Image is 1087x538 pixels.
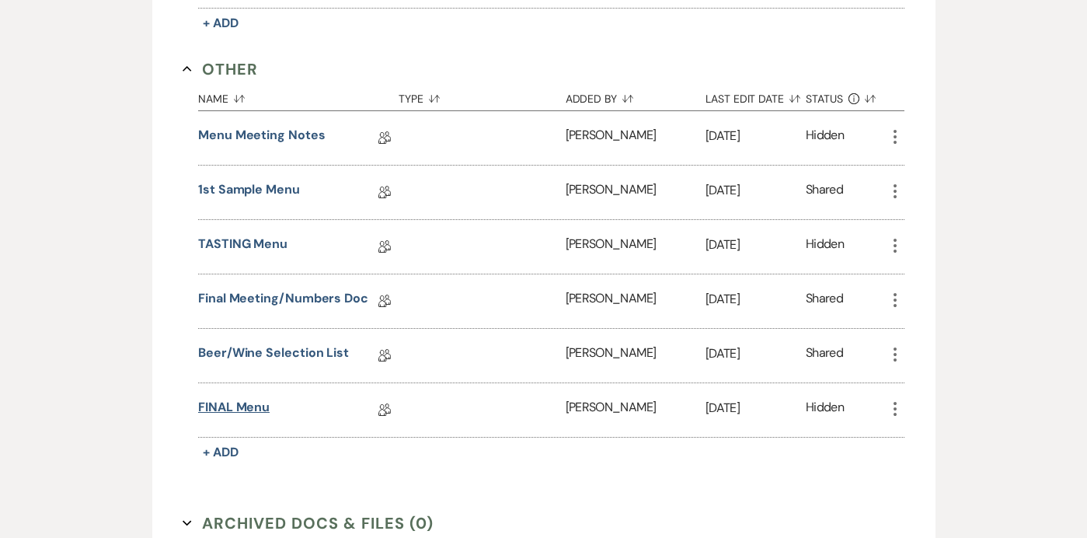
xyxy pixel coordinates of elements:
a: Menu Meeting Notes [198,126,326,150]
span: + Add [203,444,239,460]
button: Status [806,81,886,110]
div: [PERSON_NAME] [566,166,706,219]
div: Hidden [806,398,844,422]
button: Added By [566,81,706,110]
a: 1st Sample Menu [198,180,300,204]
div: Shared [806,180,843,204]
div: [PERSON_NAME] [566,111,706,165]
button: Archived Docs & Files (0) [183,512,434,535]
span: Status [806,93,843,104]
button: + Add [198,12,243,34]
div: [PERSON_NAME] [566,274,706,328]
div: Shared [806,344,843,368]
p: [DATE] [706,289,806,309]
p: [DATE] [706,344,806,364]
div: Shared [806,289,843,313]
div: [PERSON_NAME] [566,383,706,437]
a: Final Meeting/Numbers Doc [198,289,368,313]
p: [DATE] [706,180,806,201]
p: [DATE] [706,235,806,255]
a: Beer/Wine Selection List [198,344,349,368]
button: Last Edit Date [706,81,806,110]
button: + Add [198,442,243,463]
button: Name [198,81,399,110]
p: [DATE] [706,398,806,418]
div: Hidden [806,126,844,150]
button: Type [399,81,566,110]
div: [PERSON_NAME] [566,329,706,383]
div: Hidden [806,235,844,259]
div: [PERSON_NAME] [566,220,706,274]
button: Other [183,58,258,81]
a: FINAL Menu [198,398,270,422]
span: + Add [203,15,239,31]
a: TASTING Menu [198,235,287,259]
p: [DATE] [706,126,806,146]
